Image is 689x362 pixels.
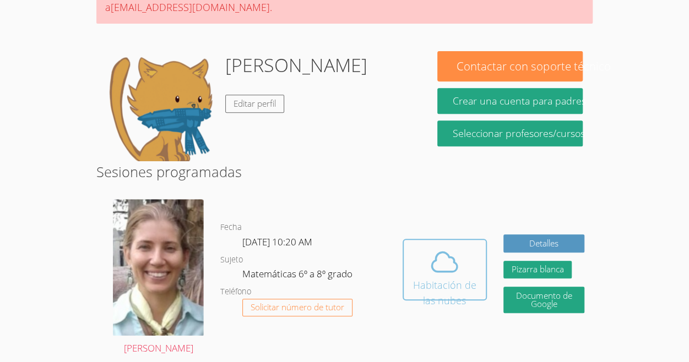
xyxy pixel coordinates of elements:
[113,199,204,336] img: Screenshot%202024-09-06%20202226%20-%20Cropped.png
[220,286,251,297] font: Teléfono
[457,58,610,74] font: Contactar con soporte técnico
[503,234,584,253] a: Detalles
[220,222,242,232] font: Fecha
[242,267,352,280] font: Matemáticas 6º a 8º grado
[512,264,564,275] font: Pizarra blanca
[106,51,216,161] img: default.png
[403,239,487,300] button: Habitación de las nubes
[503,261,572,279] button: Pizarra blanca
[96,162,242,181] font: Sesiones programadas
[111,1,270,14] font: [EMAIL_ADDRESS][DOMAIN_NAME]
[234,98,276,109] font: Editar perfil
[220,254,243,265] font: Sujeto
[413,278,476,307] font: Habitación de las nubes
[437,51,583,81] button: Contactar con soporte técnico
[516,290,572,309] font: Documento de Google
[113,199,204,356] a: [PERSON_NAME]
[529,238,558,249] font: Detalles
[225,95,284,113] a: Editar perfil
[251,301,344,312] font: Solicitar número de tutor
[437,120,583,146] a: Seleccionar profesores/cursos
[242,299,352,317] button: Solicitar número de tutor
[437,88,583,114] button: Crear una cuenta para padres
[270,1,272,14] font: .
[124,342,193,354] font: [PERSON_NAME]
[452,94,585,107] font: Crear una cuenta para padres
[225,52,367,78] font: [PERSON_NAME]
[452,127,584,140] font: Seleccionar profesores/cursos
[242,235,312,248] font: [DATE] 10:20 AM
